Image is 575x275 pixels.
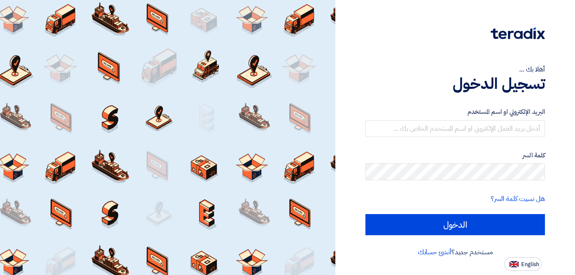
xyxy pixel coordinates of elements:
button: English [504,257,542,271]
input: الدخول [365,214,545,235]
img: en-US.png [509,261,519,267]
input: أدخل بريد العمل الإلكتروني او اسم المستخدم الخاص بك ... [365,120,545,137]
div: أهلا بك ... [365,64,545,74]
div: مستخدم جديد؟ [365,247,545,257]
a: أنشئ حسابك [418,247,451,257]
h1: تسجيل الدخول [365,74,545,93]
span: English [521,261,539,267]
label: كلمة السر [365,151,545,160]
label: البريد الإلكتروني او اسم المستخدم [365,107,545,117]
a: هل نسيت كلمة السر؟ [491,194,545,204]
img: Teradix logo [491,27,545,39]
